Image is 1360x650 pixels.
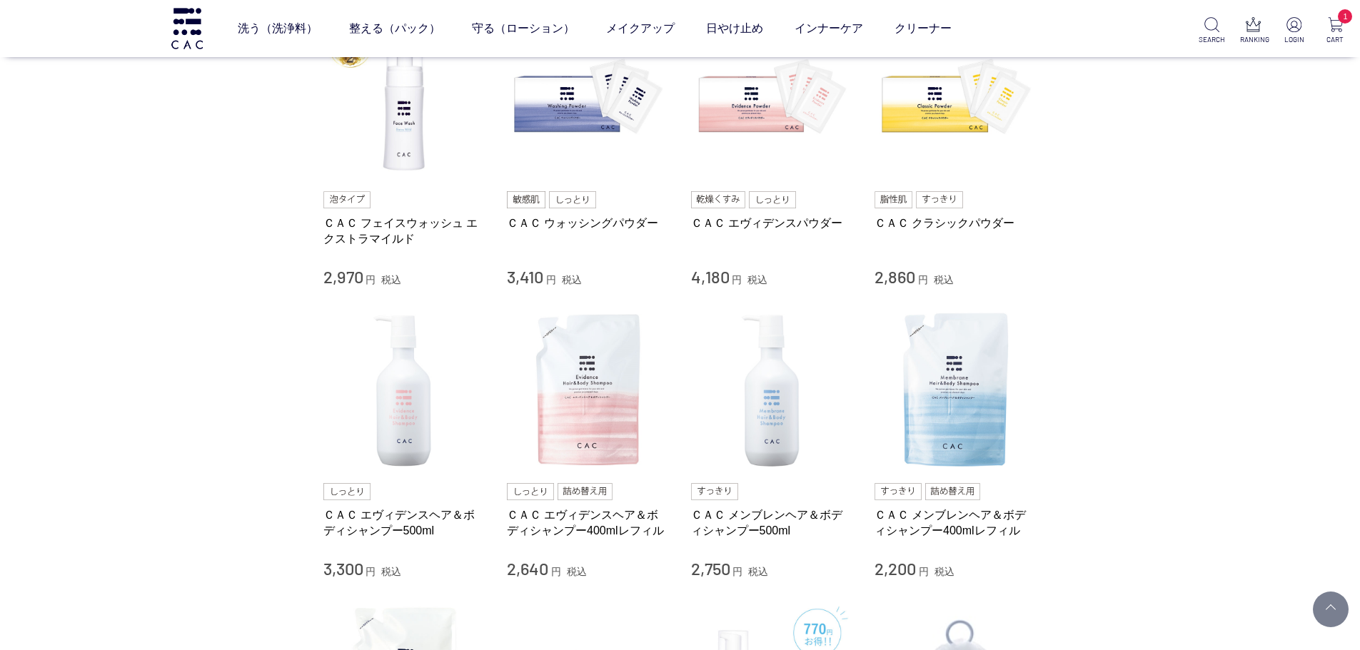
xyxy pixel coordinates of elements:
a: 整える（パック） [349,9,440,49]
span: 1 [1338,9,1352,24]
img: ＣＡＣ エヴィデンスヘア＆ボディシャンプー500ml [323,310,486,472]
img: ＣＡＣ ウォッシングパウダー [507,18,670,181]
img: 詰め替え用 [558,483,613,500]
span: 税込 [567,566,587,577]
span: 円 [919,566,929,577]
span: 税込 [935,566,954,577]
img: しっとり [749,191,796,208]
a: LOGIN [1281,17,1307,45]
img: ＣＡＣ クラシックパウダー [875,18,1037,181]
span: 3,300 [323,558,363,579]
span: 税込 [562,274,582,285]
a: クリーナー [895,9,952,49]
a: 守る（ローション） [472,9,575,49]
img: 乾燥くすみ [691,191,746,208]
p: RANKING [1240,34,1266,45]
img: すっきり [875,483,922,500]
p: CART [1322,34,1349,45]
img: ＣＡＣ メンブレンヘア＆ボディシャンプー500ml [691,310,854,472]
span: 2,750 [691,558,730,579]
span: 円 [366,566,376,577]
img: しっとり [507,483,554,500]
span: 税込 [381,566,401,577]
span: 円 [366,274,376,285]
span: 4,180 [691,266,730,287]
img: 詰め替え用 [925,483,980,500]
span: 3,410 [507,266,543,287]
a: ＣＡＣ フェイスウォッシュ エクストラマイルド [323,215,486,246]
span: 円 [732,274,742,285]
span: 税込 [934,274,954,285]
p: SEARCH [1199,34,1225,45]
span: 2,860 [875,266,915,287]
span: 円 [732,566,742,577]
span: 税込 [748,566,768,577]
span: 税込 [381,274,401,285]
a: SEARCH [1199,17,1225,45]
img: すっきり [691,483,738,500]
span: 税込 [747,274,767,285]
a: 日やけ止め [706,9,763,49]
a: ＣＡＣ メンブレンヘア＆ボディシャンプー400mlレフィル [875,507,1037,538]
a: ＣＡＣ エヴィデンスヘア＆ボディシャンプー400mlレフィル [507,507,670,538]
span: 2,640 [507,558,548,579]
img: しっとり [323,483,371,500]
img: logo [169,8,205,49]
a: メイクアップ [606,9,675,49]
span: 円 [918,274,928,285]
a: RANKING [1240,17,1266,45]
img: しっとり [549,191,596,208]
a: ＣＡＣ ウォッシングパウダー [507,215,670,230]
span: 円 [551,566,561,577]
a: ＣＡＣ エヴィデンスパウダー [691,215,854,230]
p: LOGIN [1281,34,1307,45]
a: ＣＡＣ メンブレンヘア＆ボディシャンプー500ml [691,507,854,538]
img: すっきり [916,191,963,208]
img: ＣＡＣ エヴィデンスパウダー [691,18,854,181]
a: ＣＡＣ エヴィデンスヘア＆ボディシャンプー500ml [323,507,486,538]
img: 脂性肌 [875,191,912,208]
img: 泡タイプ [323,191,371,208]
span: 2,200 [875,558,916,579]
span: 円 [546,274,556,285]
a: インナーケア [795,9,863,49]
span: 2,970 [323,266,363,287]
img: ＣＡＣ エヴィデンスヘア＆ボディシャンプー400mlレフィル [507,310,670,472]
img: 敏感肌 [507,191,545,208]
a: 洗う（洗浄料） [238,9,318,49]
a: ＣＡＣ クラシックパウダー [875,215,1037,230]
img: ＣＡＣ メンブレンヘア＆ボディシャンプー400mlレフィル [875,310,1037,472]
img: ＣＡＣ フェイスウォッシュ エクストラマイルド [323,18,486,181]
a: 1 CART [1322,17,1349,45]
